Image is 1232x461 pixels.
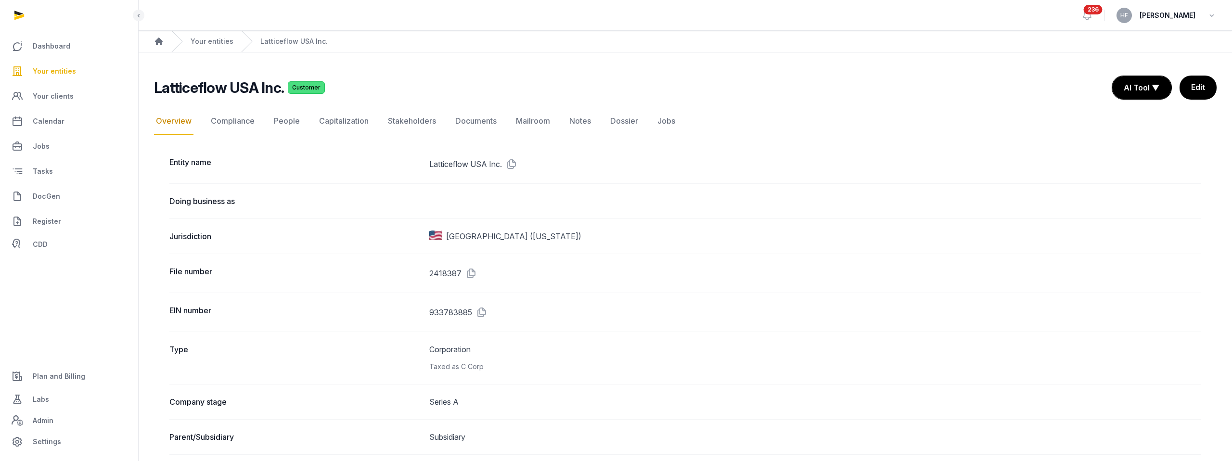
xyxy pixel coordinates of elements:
[33,415,53,426] span: Admin
[429,431,1201,443] dd: Subsidiary
[8,185,130,208] a: DocGen
[154,79,284,96] h2: Latticeflow USA Inc.
[8,388,130,411] a: Labs
[8,135,130,158] a: Jobs
[154,107,193,135] a: Overview
[1116,8,1132,23] button: HF
[288,81,325,94] span: Customer
[8,160,130,183] a: Tasks
[1140,10,1195,21] span: [PERSON_NAME]
[8,35,130,58] a: Dashboard
[429,266,1201,281] dd: 2418387
[272,107,302,135] a: People
[453,107,499,135] a: Documents
[567,107,593,135] a: Notes
[191,37,233,46] a: Your entities
[1120,13,1128,18] span: HF
[260,37,328,46] a: Latticeflow USA Inc.
[429,396,1201,408] dd: Series A
[169,305,422,320] dt: EIN number
[169,230,422,242] dt: Jurisdiction
[429,305,1201,320] dd: 933783885
[33,394,49,405] span: Labs
[33,65,76,77] span: Your entities
[8,235,130,254] a: CDD
[33,90,74,102] span: Your clients
[33,115,64,127] span: Calendar
[169,156,422,172] dt: Entity name
[169,266,422,281] dt: File number
[1112,76,1171,99] button: AI Tool ▼
[33,166,53,177] span: Tasks
[514,107,552,135] a: Mailroom
[33,216,61,227] span: Register
[154,107,1217,135] nav: Tabs
[209,107,257,135] a: Compliance
[429,361,1201,372] div: Taxed as C Corp
[8,365,130,388] a: Plan and Billing
[1180,76,1217,100] a: Edit
[8,430,130,453] a: Settings
[33,371,85,382] span: Plan and Billing
[169,344,422,372] dt: Type
[33,191,60,202] span: DocGen
[446,230,581,242] span: [GEOGRAPHIC_DATA] ([US_STATE])
[429,156,1201,172] dd: Latticeflow USA Inc.
[33,141,50,152] span: Jobs
[317,107,371,135] a: Capitalization
[1084,5,1103,14] span: 236
[386,107,438,135] a: Stakeholders
[655,107,677,135] a: Jobs
[8,411,130,430] a: Admin
[139,31,1232,52] nav: Breadcrumb
[608,107,640,135] a: Dossier
[33,40,70,52] span: Dashboard
[33,239,48,250] span: CDD
[169,195,422,207] dt: Doing business as
[33,436,61,448] span: Settings
[169,431,422,443] dt: Parent/Subsidiary
[169,396,422,408] dt: Company stage
[8,85,130,108] a: Your clients
[8,210,130,233] a: Register
[429,344,1201,372] dd: Corporation
[8,110,130,133] a: Calendar
[8,60,130,83] a: Your entities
